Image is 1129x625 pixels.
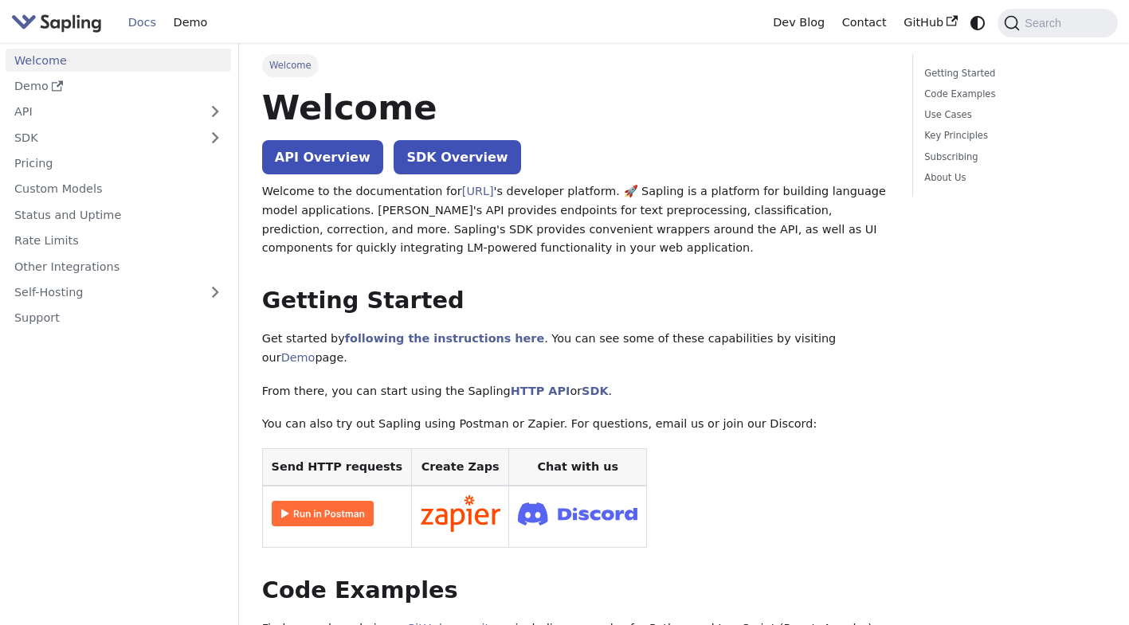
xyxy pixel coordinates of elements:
[6,307,231,330] a: Support
[262,86,889,129] h1: Welcome
[6,229,231,252] a: Rate Limits
[924,150,1100,165] a: Subscribing
[165,10,216,35] a: Demo
[998,9,1117,37] button: Search (Command+K)
[421,495,500,532] img: Connect in Zapier
[6,281,231,304] a: Self-Hosting
[262,576,889,605] h2: Code Examples
[924,66,1100,81] a: Getting Started
[394,140,520,174] a: SDK Overview
[262,382,889,401] p: From there, you can start using the Sapling or .
[582,385,608,397] a: SDK
[6,49,231,72] a: Welcome
[833,10,896,35] a: Contact
[895,10,966,35] a: GitHub
[411,449,509,486] th: Create Zaps
[272,501,374,526] img: Run in Postman
[262,54,319,76] span: Welcome
[6,203,231,226] a: Status and Uptime
[6,152,231,175] a: Pricing
[199,100,231,123] button: Expand sidebar category 'API'
[281,351,316,364] a: Demo
[924,170,1100,186] a: About Us
[199,126,231,149] button: Expand sidebar category 'SDK'
[262,330,889,368] p: Get started by . You can see some of these capabilities by visiting our page.
[6,178,231,201] a: Custom Models
[262,449,411,486] th: Send HTTP requests
[120,10,165,35] a: Docs
[6,100,199,123] a: API
[924,87,1100,102] a: Code Examples
[6,255,231,278] a: Other Integrations
[509,449,647,486] th: Chat with us
[924,128,1100,143] a: Key Principles
[6,126,199,149] a: SDK
[966,11,990,34] button: Switch between dark and light mode (currently system mode)
[11,11,108,34] a: Sapling.aiSapling.ai
[262,415,889,434] p: You can also try out Sapling using Postman or Zapier. For questions, email us or join our Discord:
[462,185,494,197] a: [URL]
[262,140,383,174] a: API Overview
[924,107,1100,123] a: Use Cases
[6,75,231,98] a: Demo
[262,182,889,258] p: Welcome to the documentation for 's developer platform. 🚀 Sapling is a platform for building lang...
[764,10,833,35] a: Dev Blog
[511,385,570,397] a: HTTP API
[518,498,637,530] img: Join Discord
[1020,17,1071,29] span: Search
[345,332,544,345] a: following the instructions here
[11,11,102,34] img: Sapling.ai
[262,54,889,76] nav: Breadcrumbs
[262,287,889,315] h2: Getting Started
